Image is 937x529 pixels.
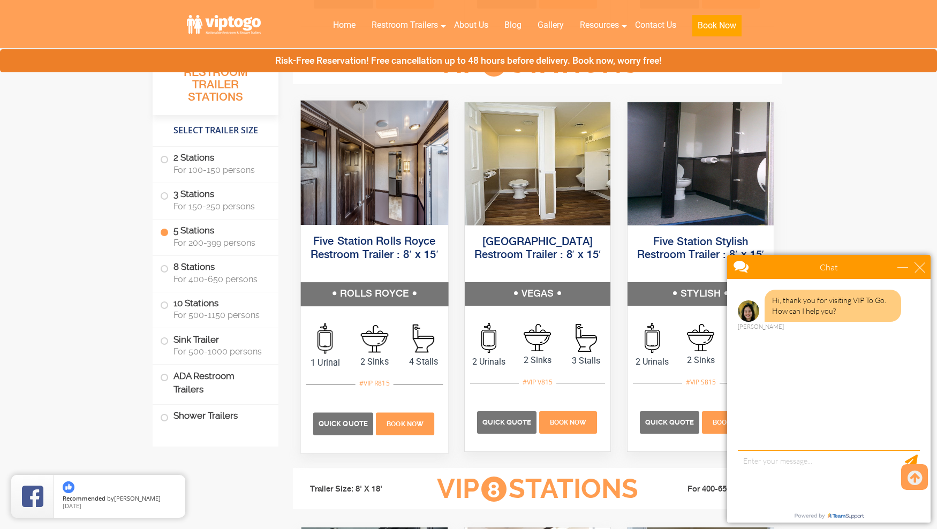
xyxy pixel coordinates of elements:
span: 2 Urinals [628,356,676,368]
a: Book Now [684,13,750,43]
label: 2 Stations [160,147,271,180]
a: Five Station Rolls Royce Restroom Trailer : 8′ x 15′ [311,236,439,260]
a: Book Now [375,418,436,428]
img: an icon of urinal [645,323,660,353]
a: Quick Quote [477,417,538,427]
span: Quick Quote [482,418,531,426]
span: 8 [481,477,507,502]
span: Recommended [63,494,105,502]
a: [GEOGRAPHIC_DATA] Restroom Trailer : 8′ x 15′ [474,237,601,261]
img: Full view of five station restroom trailer with two separate doors for men and women [628,102,774,225]
span: For 200-399 persons [173,238,266,248]
h4: Select Trailer Size [153,120,278,141]
a: Book Now [538,417,598,427]
img: Review Rating [22,486,43,507]
div: #VIP V815 [519,375,556,389]
h5: ROLLS ROYCE [301,282,448,306]
li: For 400-650 Persons [655,483,775,496]
li: Trailer Size: 8' X 18' [300,473,420,505]
img: thumbs up icon [63,481,74,493]
span: Book Now [713,419,749,426]
span: For 500-1000 persons [173,346,266,357]
a: Gallery [530,13,572,37]
img: an icon of urinal [318,323,333,353]
span: 2 Sinks [513,354,562,367]
span: For 150-250 persons [173,201,266,211]
span: Quick Quote [645,418,694,426]
div: #VIP R815 [356,376,394,390]
span: 1 Urinal [301,356,350,369]
a: Book Now [701,417,761,427]
label: 8 Stations [160,256,271,289]
span: Book Now [550,419,586,426]
label: 10 Stations [160,292,271,326]
iframe: Live Chat Box [721,248,937,529]
span: Quick Quote [319,419,368,427]
label: Shower Trailers [160,405,271,428]
img: Full view of five station restroom trailer with two separate doors for men and women [465,102,611,225]
h3: VIP Stations [420,474,655,504]
span: [DATE] [63,502,81,510]
span: 4 Stalls [399,355,448,368]
span: For 100-150 persons [173,165,266,175]
span: 2 Urinals [465,356,513,368]
h3: All Portable Restroom Trailer Stations [153,51,278,115]
img: Full view of five station restroom trailer with two separate doors for men and women [301,100,448,224]
span: 2 Sinks [676,354,725,367]
button: Book Now [692,15,742,36]
a: Home [325,13,364,37]
h5: STYLISH [628,282,774,306]
span: by [63,495,177,503]
label: 5 Stations [160,220,271,253]
span: [PERSON_NAME] [114,494,161,502]
img: an icon of sink [361,324,389,352]
img: an icon of sink [524,324,551,351]
label: Sink Trailer [160,328,271,361]
span: 2 Sinks [350,355,399,368]
a: Five Station Stylish Restroom Trailer : 8′ x 15′ [637,237,764,261]
a: Contact Us [627,13,684,37]
a: Resources [572,13,627,37]
a: Quick Quote [313,418,375,428]
img: an icon of sink [687,324,714,351]
h5: VEGAS [465,282,611,306]
label: 3 Stations [160,183,271,216]
img: an icon of stall [576,324,597,352]
img: an icon of stall [413,324,434,352]
span: For 500-1150 persons [173,310,266,320]
label: ADA Restroom Trailers [160,365,271,401]
a: Quick Quote [640,417,701,427]
a: Restroom Trailers [364,13,446,37]
a: Blog [496,13,530,37]
img: an icon of urinal [481,323,496,353]
span: Book Now [387,420,424,427]
span: For 400-650 persons [173,274,266,284]
div: #VIP S815 [682,375,720,389]
a: About Us [446,13,496,37]
span: 3 Stalls [562,354,610,367]
h3: VIP Stations [420,49,655,79]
